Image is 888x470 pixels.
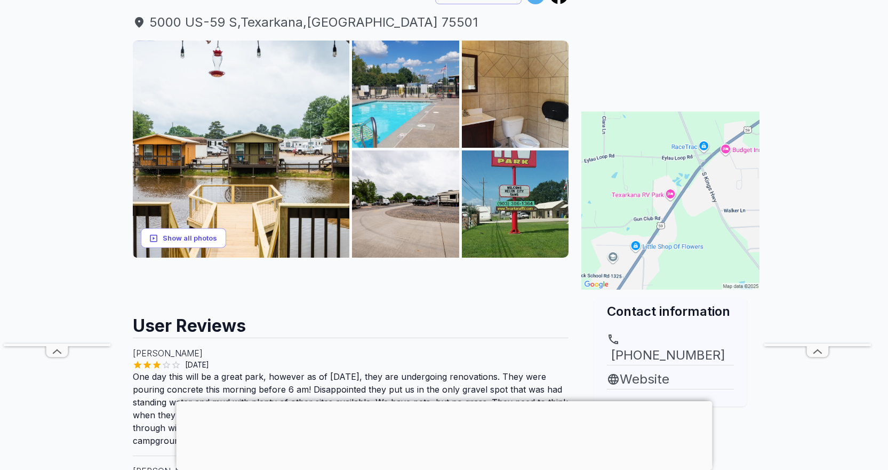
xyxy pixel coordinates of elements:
[141,228,226,248] button: Show all photos
[581,111,759,290] img: Map for Texarkana RV Park & Event Center
[133,13,569,32] span: 5000 US-59 S , Texarkana , [GEOGRAPHIC_DATA] 75501
[764,23,871,344] iframe: Advertisement
[181,360,213,370] span: [DATE]
[607,333,734,365] a: [PHONE_NUMBER]
[176,401,712,467] iframe: Advertisement
[133,347,569,360] p: [PERSON_NAME]
[4,23,110,344] iframe: Advertisement
[133,258,569,306] iframe: Advertisement
[462,150,569,258] img: AAcXr8pFhtHFUaZ70YPLEHIWQoTFTTEefXfobTVM3MEbaKq8MHKdYMViEzDttLmdSVzP2E-IbyEJwb6DAhs0g8GabOFCfyzwN...
[352,150,459,258] img: AAcXr8qE-o9TVr1tVJqcgr6Fd2oEHFdtmnr4rq513__q1c-PTw-SZgDWeUTwdwg7vHHo-EZfC_BZc9qpanAzZ73t59pmA-rmK...
[133,306,569,338] h2: User Reviews
[607,370,734,389] a: Website
[133,41,350,258] img: AAcXr8oqDZ_lcwR9jtuKFgY8JlcABU7ao9Ff-zqYsrnyqQNSyMZtB1Lj3KGkDHjce0gppsWySHUVOLE5QfVi5idIl_gbd9DBi...
[133,13,569,32] a: 5000 US-59 S,Texarkana,[GEOGRAPHIC_DATA] 75501
[607,302,734,320] h2: Contact information
[462,41,569,148] img: AAcXr8pVc2iWmPDoEEI5g8y6U6Y7-womWFqqVC3S9xzoqmj6sLFd8TaI5YGgCvW4N6E3XLK_JIhZ1V8bXQlwcNVuvOPRnBpOZ...
[352,41,459,148] img: AAcXr8rvlr3-W0np6wum2Ofct7rlUtK5qm0B_KoAHcMYtwnQC9o-x__76mGMhPJiHHSIuzODK7ycRiXjr5Qdk0uYc1A-FYe58...
[133,370,569,447] p: One day this will be a great park, however as of [DATE], they are undergoing renovations. They we...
